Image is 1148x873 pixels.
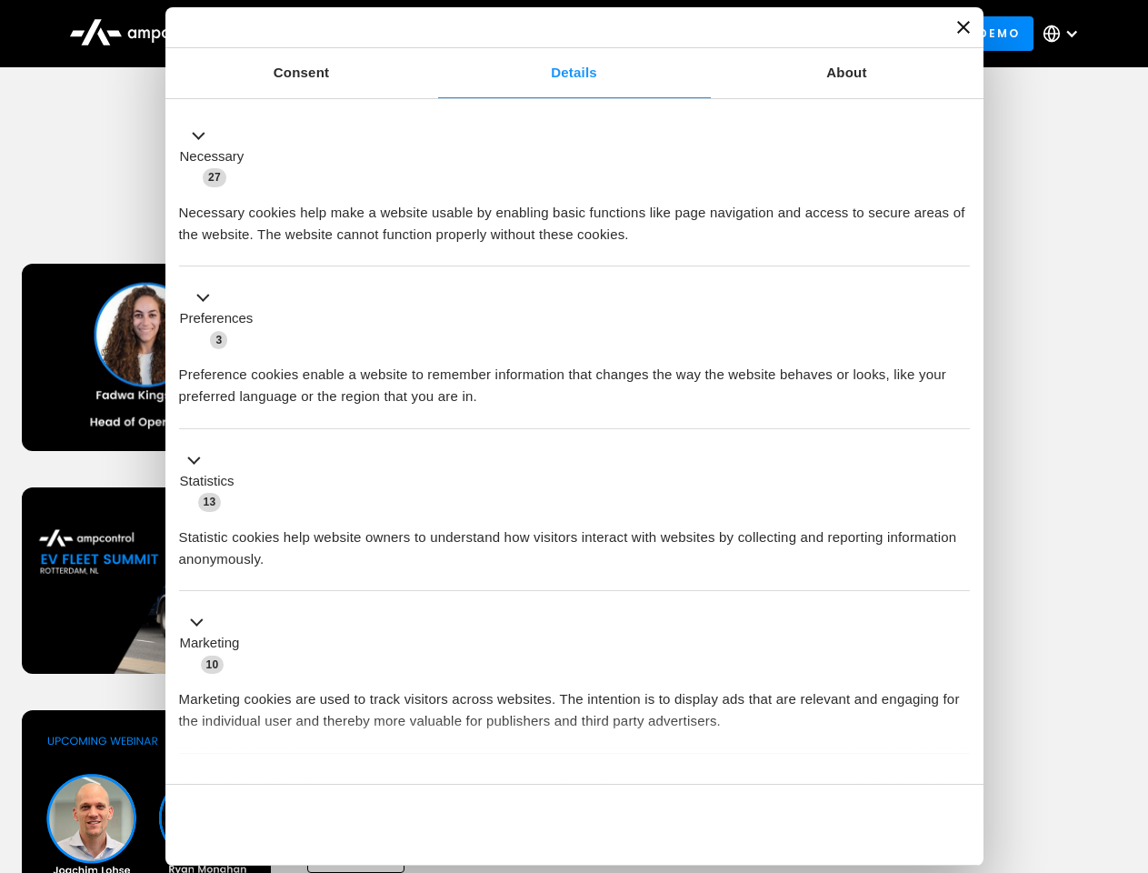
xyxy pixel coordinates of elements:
button: Preferences (3) [179,287,265,351]
div: Marketing cookies are used to track visitors across websites. The intention is to display ads tha... [179,675,970,732]
button: Close banner [957,21,970,34]
a: About [711,48,983,98]
span: 3 [210,331,227,349]
label: Marketing [180,633,240,654]
div: Preference cookies enable a website to remember information that changes the way the website beha... [179,350,970,407]
div: Statistic cookies help website owners to understand how visitors interact with websites by collec... [179,513,970,570]
a: Consent [165,48,438,98]
button: Marketing (10) [179,612,251,676]
label: Preferences [180,308,254,329]
button: Necessary (27) [179,125,255,188]
span: 13 [198,493,222,511]
span: 10 [201,656,225,674]
span: 27 [203,168,226,186]
button: Okay [708,798,969,851]
a: Details [438,48,711,98]
label: Necessary [180,146,245,167]
span: 2 [300,777,317,795]
button: Statistics (13) [179,449,245,513]
label: Statistics [180,471,235,492]
h1: Upcoming Webinars [22,184,1127,227]
button: Unclassified (2) [179,774,328,797]
div: Necessary cookies help make a website usable by enabling basic functions like page navigation and... [179,188,970,246]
